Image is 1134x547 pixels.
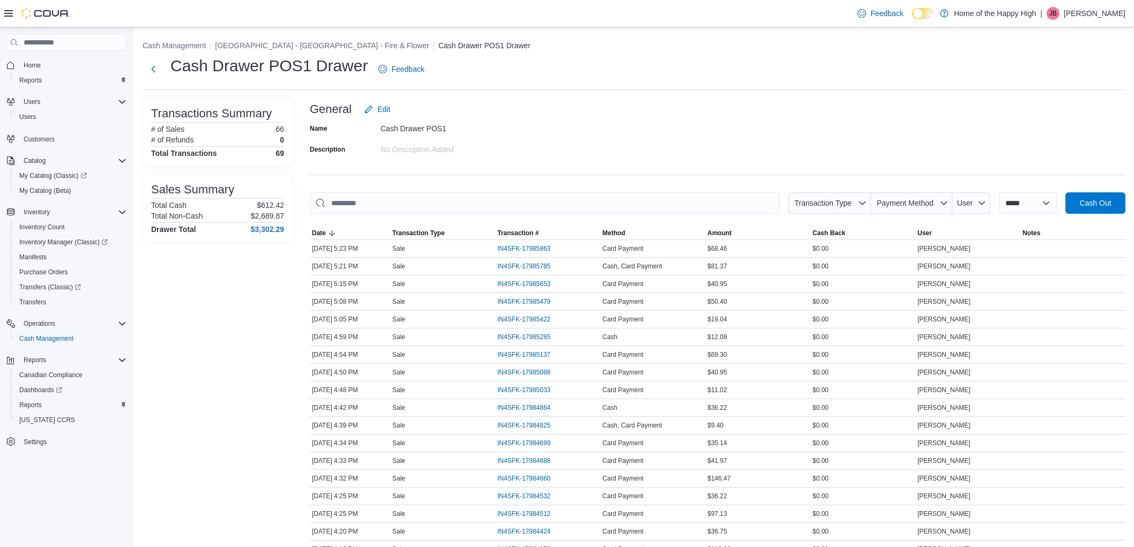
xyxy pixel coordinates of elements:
[497,242,561,255] button: IN4SFK-17985863
[810,401,915,414] div: $0.00
[310,227,390,239] button: Date
[1064,7,1125,20] p: [PERSON_NAME]
[11,109,131,124] button: Users
[1020,227,1125,239] button: Notes
[275,125,284,133] p: 66
[15,369,87,381] a: Canadian Compliance
[497,260,561,273] button: IN4SFK-17985785
[917,244,971,253] span: [PERSON_NAME]
[912,8,935,19] input: Dark Mode
[381,141,524,154] div: No Description added
[497,331,561,343] button: IN4SFK-17985285
[392,474,405,483] p: Sale
[19,268,68,276] span: Purchase Orders
[19,283,81,291] span: Transfers (Classic)
[707,403,727,412] span: $36.22
[11,73,131,88] button: Reports
[602,474,644,483] span: Card Payment
[917,262,971,271] span: [PERSON_NAME]
[11,398,131,413] button: Reports
[15,369,126,381] span: Canadian Compliance
[602,315,644,324] span: Card Payment
[19,435,126,448] span: Settings
[602,527,644,536] span: Card Payment
[2,57,131,73] button: Home
[310,472,390,485] div: [DATE] 4:32 PM
[310,331,390,343] div: [DATE] 4:59 PM
[11,183,131,198] button: My Catalog (Beta)
[19,154,126,167] span: Catalog
[602,297,644,306] span: Card Payment
[19,154,50,167] button: Catalog
[497,454,561,467] button: IN4SFK-17984688
[392,350,405,359] p: Sale
[917,456,971,465] span: [PERSON_NAME]
[497,366,561,379] button: IN4SFK-17985088
[15,74,46,87] a: Reports
[917,297,971,306] span: [PERSON_NAME]
[15,251,51,264] a: Manifests
[810,242,915,255] div: $0.00
[15,169,91,182] a: My Catalog (Classic)
[707,280,727,288] span: $40.95
[497,421,550,430] span: IN4SFK-17984825
[917,350,971,359] span: [PERSON_NAME]
[19,386,62,394] span: Dashboards
[392,368,405,377] p: Sale
[810,507,915,520] div: $0.00
[497,456,550,465] span: IN4SFK-17984688
[24,208,50,216] span: Inventory
[310,313,390,326] div: [DATE] 5:05 PM
[15,414,79,426] a: [US_STATE] CCRS
[360,99,394,120] button: Edit
[2,353,131,368] button: Reports
[390,227,495,239] button: Transaction Type
[1023,229,1040,237] span: Notes
[2,205,131,220] button: Inventory
[912,19,913,20] span: Dark Mode
[374,58,428,80] a: Feedback
[810,366,915,379] div: $0.00
[497,244,550,253] span: IN4SFK-17985863
[11,295,131,310] button: Transfers
[917,527,971,536] span: [PERSON_NAME]
[391,64,424,74] span: Feedback
[11,331,131,346] button: Cash Management
[310,366,390,379] div: [DATE] 4:50 PM
[24,135,55,144] span: Customers
[11,235,131,250] a: Inventory Manager (Classic)
[707,229,732,237] span: Amount
[497,278,561,290] button: IN4SFK-17985653
[19,401,42,409] span: Reports
[810,454,915,467] div: $0.00
[497,525,561,538] button: IN4SFK-17984424
[602,403,617,412] span: Cash
[917,474,971,483] span: [PERSON_NAME]
[170,55,368,77] h1: Cash Drawer POS1 Drawer
[917,439,971,447] span: [PERSON_NAME]
[917,492,971,500] span: [PERSON_NAME]
[19,95,126,108] span: Users
[810,384,915,396] div: $0.00
[707,315,727,324] span: $19.04
[11,250,131,265] button: Manifests
[392,421,405,430] p: Sale
[707,527,727,536] span: $36.75
[19,436,51,448] a: Settings
[15,236,126,249] span: Inventory Manager (Classic)
[497,297,550,306] span: IN4SFK-17985479
[497,474,550,483] span: IN4SFK-17984660
[917,333,971,341] span: [PERSON_NAME]
[1079,198,1111,208] span: Cash Out
[19,113,36,121] span: Users
[497,295,561,308] button: IN4SFK-17985479
[707,492,727,500] span: $36.22
[15,384,66,396] a: Dashboards
[19,132,126,145] span: Customers
[15,110,126,123] span: Users
[15,296,126,309] span: Transfers
[707,456,727,465] span: $41.97
[19,354,50,366] button: Reports
[310,124,327,133] label: Name
[15,281,85,294] a: Transfers (Classic)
